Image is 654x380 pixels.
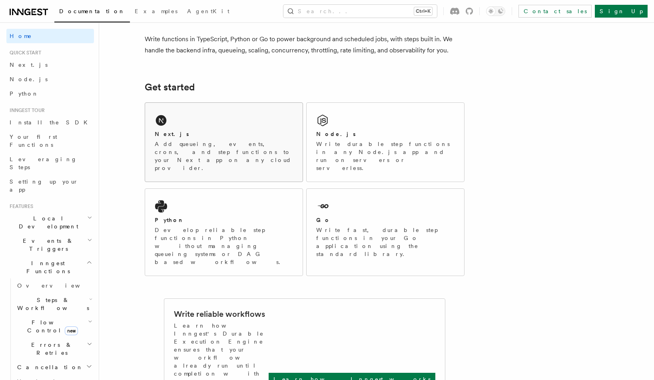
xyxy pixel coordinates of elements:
button: Cancellation [14,360,94,374]
a: Leveraging Steps [6,152,94,174]
a: Node.jsWrite durable step functions in any Node.js app and run on servers or serverless. [306,102,465,182]
span: Overview [17,282,100,289]
span: Quick start [6,50,41,56]
button: Events & Triggers [6,234,94,256]
a: Examples [130,2,182,22]
p: Write durable step functions in any Node.js app and run on servers or serverless. [316,140,455,172]
span: Documentation [59,8,125,14]
p: Develop reliable step functions in Python without managing queueing systems or DAG based workflows. [155,226,293,266]
a: Sign Up [595,5,648,18]
a: Install the SDK [6,115,94,130]
a: Setting up your app [6,174,94,197]
span: Next.js [10,62,48,68]
span: Python [10,90,39,97]
span: Node.js [10,76,48,82]
span: Setting up your app [10,178,78,193]
span: Errors & Retries [14,341,87,357]
span: Home [10,32,32,40]
p: Write fast, durable step functions in your Go application using the standard library. [316,226,455,258]
a: Node.js [6,72,94,86]
h2: Python [155,216,184,224]
a: Documentation [54,2,130,22]
span: Cancellation [14,363,83,371]
span: AgentKit [187,8,229,14]
kbd: Ctrl+K [414,7,432,15]
button: Toggle dark mode [486,6,505,16]
h2: Next.js [155,130,189,138]
h2: Go [316,216,331,224]
a: GoWrite fast, durable step functions in your Go application using the standard library. [306,188,465,276]
span: Steps & Workflows [14,296,89,312]
a: Overview [14,278,94,293]
span: Local Development [6,214,87,230]
a: Get started [145,82,195,93]
a: Next.js [6,58,94,72]
span: Examples [135,8,177,14]
span: Leveraging Steps [10,156,77,170]
span: Inngest Functions [6,259,86,275]
button: Errors & Retries [14,338,94,360]
button: Inngest Functions [6,256,94,278]
h2: Write reliable workflows [174,308,265,320]
button: Steps & Workflows [14,293,94,315]
span: Install the SDK [10,119,92,126]
button: Flow Controlnew [14,315,94,338]
a: Contact sales [518,5,592,18]
h2: Node.js [316,130,356,138]
span: Events & Triggers [6,237,87,253]
span: Flow Control [14,318,88,334]
span: Your first Functions [10,134,57,148]
p: Add queueing, events, crons, and step functions to your Next app on any cloud provider. [155,140,293,172]
span: Features [6,203,33,210]
a: Next.jsAdd queueing, events, crons, and step functions to your Next app on any cloud provider. [145,102,303,182]
span: new [65,326,78,335]
a: Home [6,29,94,43]
a: Your first Functions [6,130,94,152]
a: PythonDevelop reliable step functions in Python without managing queueing systems or DAG based wo... [145,188,303,276]
a: Python [6,86,94,101]
button: Search...Ctrl+K [283,5,437,18]
a: AgentKit [182,2,234,22]
p: Write functions in TypeScript, Python or Go to power background and scheduled jobs, with steps bu... [145,34,465,56]
span: Inngest tour [6,107,45,114]
button: Local Development [6,211,94,234]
